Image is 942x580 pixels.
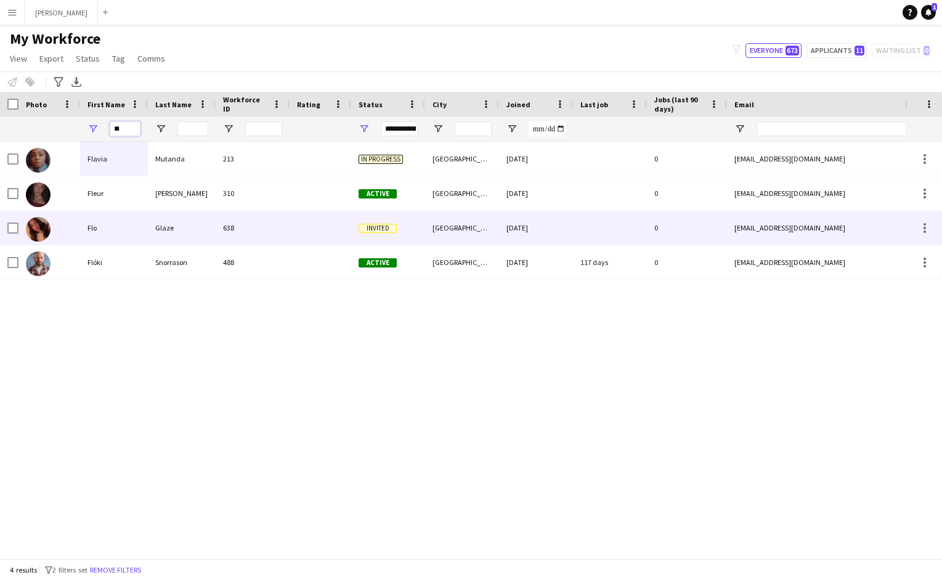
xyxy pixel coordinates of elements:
[87,100,125,109] span: First Name
[499,176,573,210] div: [DATE]
[148,176,216,210] div: [PERSON_NAME]
[855,46,864,55] span: 11
[359,155,403,164] span: In progress
[359,224,397,233] span: Invited
[155,123,166,134] button: Open Filter Menu
[35,51,68,67] a: Export
[432,123,444,134] button: Open Filter Menu
[52,565,87,574] span: 2 filters set
[359,258,397,268] span: Active
[148,245,216,279] div: Snorrason
[26,182,51,207] img: Fleur Williams
[734,123,745,134] button: Open Filter Menu
[506,123,518,134] button: Open Filter Menu
[87,123,99,134] button: Open Filter Menu
[39,53,63,64] span: Export
[87,563,144,577] button: Remove filters
[506,100,530,109] span: Joined
[455,121,492,136] input: City Filter Input
[647,142,727,176] div: 0
[71,51,105,67] a: Status
[580,100,608,109] span: Last job
[132,51,170,67] a: Comms
[425,176,499,210] div: [GEOGRAPHIC_DATA]
[245,121,282,136] input: Workforce ID Filter Input
[10,30,100,48] span: My Workforce
[499,211,573,245] div: [DATE]
[26,217,51,242] img: Flo Glaze
[647,211,727,245] div: 0
[5,51,32,67] a: View
[806,43,867,58] button: Applicants11
[745,43,802,58] button: Everyone673
[80,176,148,210] div: Fleur
[80,211,148,245] div: Flo
[786,46,799,55] span: 673
[148,142,216,176] div: Mutanda
[216,176,290,210] div: 310
[425,245,499,279] div: [GEOGRAPHIC_DATA]
[647,176,727,210] div: 0
[177,121,208,136] input: Last Name Filter Input
[297,100,320,109] span: Rating
[734,100,754,109] span: Email
[223,95,267,113] span: Workforce ID
[216,142,290,176] div: 213
[26,148,51,173] img: Flavia Mutanda
[932,3,937,11] span: 1
[223,123,234,134] button: Open Filter Menu
[10,53,27,64] span: View
[425,211,499,245] div: [GEOGRAPHIC_DATA]
[573,245,647,279] div: 117 days
[499,142,573,176] div: [DATE]
[654,95,705,113] span: Jobs (last 90 days)
[76,53,100,64] span: Status
[155,100,192,109] span: Last Name
[148,211,216,245] div: Glaze
[921,5,936,20] a: 1
[69,75,84,89] app-action-btn: Export XLSX
[647,245,727,279] div: 0
[499,245,573,279] div: [DATE]
[80,142,148,176] div: Flavia
[80,245,148,279] div: Flóki
[110,121,140,136] input: First Name Filter Input
[432,100,447,109] span: City
[216,245,290,279] div: 488
[26,100,47,109] span: Photo
[137,53,165,64] span: Comms
[529,121,566,136] input: Joined Filter Input
[359,123,370,134] button: Open Filter Menu
[425,142,499,176] div: [GEOGRAPHIC_DATA]
[26,251,51,276] img: Flóki Snorrason
[25,1,98,25] button: [PERSON_NAME]
[216,211,290,245] div: 638
[51,75,66,89] app-action-btn: Advanced filters
[359,189,397,198] span: Active
[112,53,125,64] span: Tag
[107,51,130,67] a: Tag
[359,100,383,109] span: Status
